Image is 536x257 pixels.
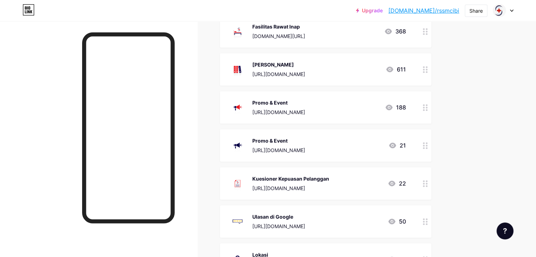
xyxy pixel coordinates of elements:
[252,61,305,68] div: [PERSON_NAME]
[252,23,305,30] div: Fasilitas Rawat Inap
[228,174,247,193] img: Kuesioner Kepuasan Pelanggan
[252,184,329,192] div: [URL][DOMAIN_NAME]
[388,6,459,15] a: [DOMAIN_NAME]/rssmcibi
[388,179,406,188] div: 22
[252,213,305,220] div: Ulasan di Google
[252,222,305,230] div: [URL][DOMAIN_NAME]
[388,141,406,150] div: 21
[252,70,305,78] div: [URL][DOMAIN_NAME]
[493,4,506,17] img: RSSM Cibinong
[385,103,406,112] div: 188
[252,137,305,144] div: Promo & Event
[388,217,406,226] div: 50
[469,7,483,14] div: Share
[252,146,305,154] div: [URL][DOMAIN_NAME]
[228,22,247,40] img: Fasilitas Rawat Inap
[228,60,247,79] img: Brosur Layanan
[356,8,383,13] a: Upgrade
[386,65,406,74] div: 611
[228,98,247,117] img: Promo & Event
[252,99,305,106] div: Promo & Event
[228,136,247,155] img: Promo & Event
[252,108,305,116] div: [URL][DOMAIN_NAME]
[384,27,406,36] div: 368
[252,32,305,40] div: [DOMAIN_NAME][URL]
[228,212,247,231] img: Ulasan di Google
[252,175,329,182] div: Kuesioner Kepuasan Pelanggan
